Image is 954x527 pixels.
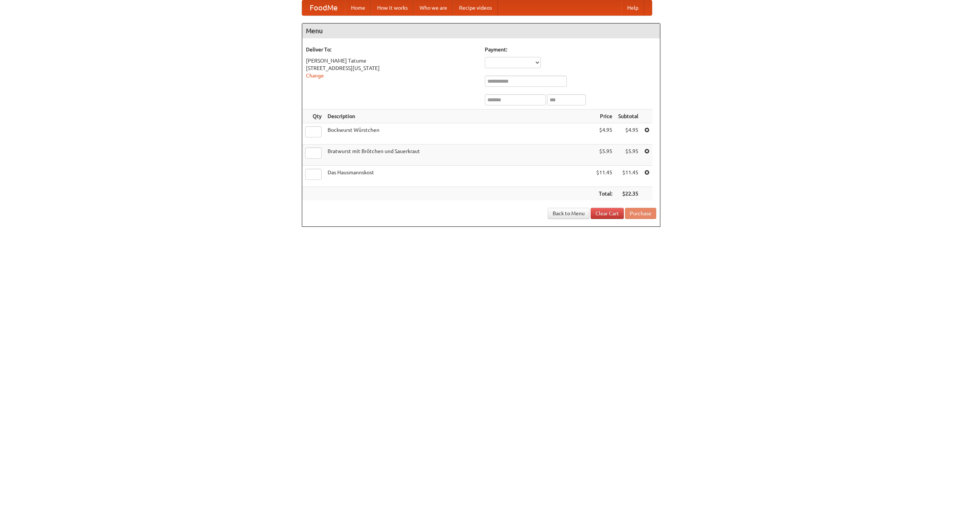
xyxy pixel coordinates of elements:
[615,109,641,123] th: Subtotal
[625,208,656,219] button: Purchase
[325,123,593,145] td: Bockwurst Würstchen
[593,109,615,123] th: Price
[325,145,593,166] td: Bratwurst mit Brötchen und Sauerkraut
[593,123,615,145] td: $4.95
[593,145,615,166] td: $5.95
[306,57,477,64] div: [PERSON_NAME] Tatume
[325,109,593,123] th: Description
[593,187,615,201] th: Total:
[302,0,345,15] a: FoodMe
[302,109,325,123] th: Qty
[371,0,414,15] a: How it works
[302,23,660,38] h4: Menu
[306,46,477,53] h5: Deliver To:
[306,73,324,79] a: Change
[485,46,656,53] h5: Payment:
[325,166,593,187] td: Das Hausmannskost
[615,166,641,187] td: $11.45
[621,0,644,15] a: Help
[615,123,641,145] td: $4.95
[593,166,615,187] td: $11.45
[615,187,641,201] th: $22.35
[548,208,590,219] a: Back to Menu
[306,64,477,72] div: [STREET_ADDRESS][US_STATE]
[414,0,453,15] a: Who we are
[591,208,624,219] a: Clear Cart
[453,0,498,15] a: Recipe videos
[345,0,371,15] a: Home
[615,145,641,166] td: $5.95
